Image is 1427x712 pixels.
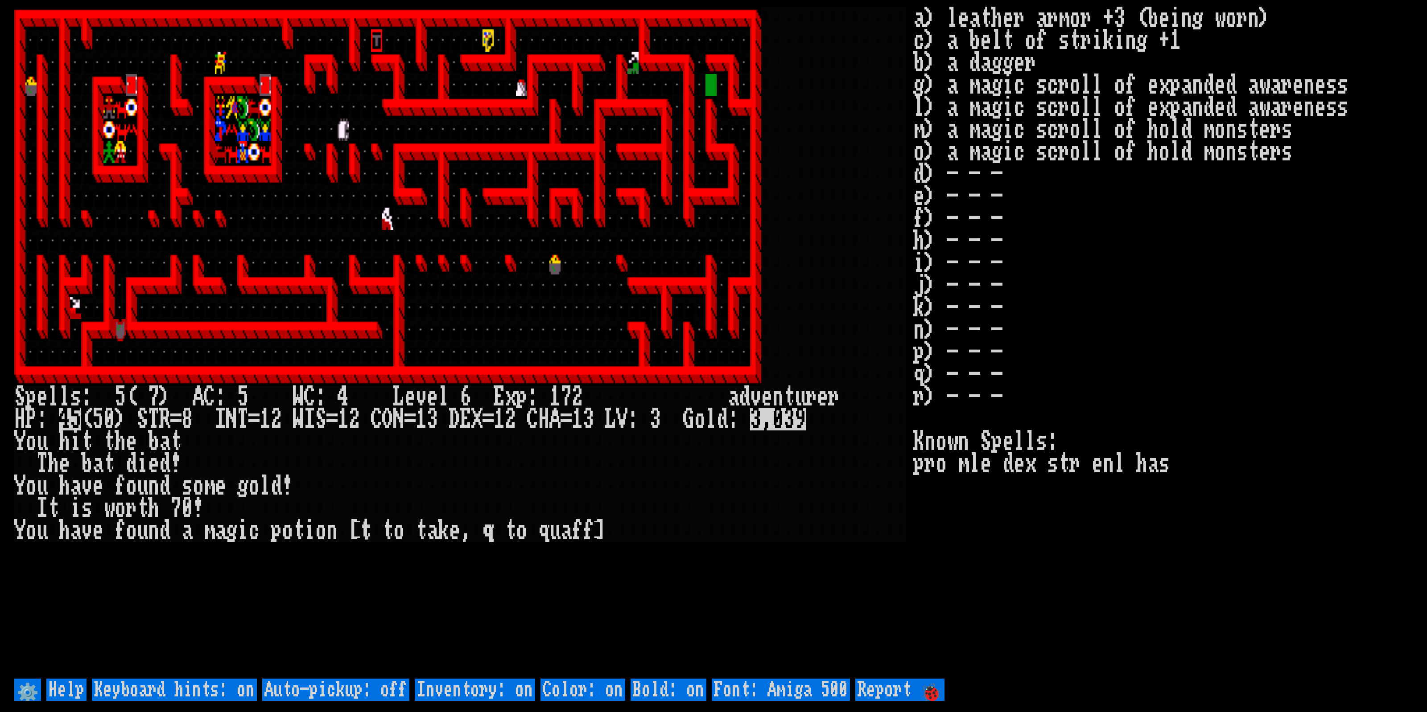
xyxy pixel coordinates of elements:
div: 4 [338,386,349,408]
div: 7 [561,386,572,408]
div: 3 [650,408,661,430]
div: t [293,520,304,542]
input: Keyboard hints: on [92,679,257,701]
div: 0 [181,497,193,520]
div: s [81,497,92,520]
div: q [538,520,549,542]
div: : [81,386,92,408]
div: A [549,408,561,430]
mark: 3 [784,408,795,430]
div: r [126,497,137,520]
div: t [81,430,92,453]
div: C [204,386,215,408]
div: o [126,475,137,497]
div: e [126,430,137,453]
div: R [159,408,170,430]
div: i [70,497,81,520]
div: e [92,475,103,497]
div: 1 [549,386,561,408]
div: o [393,520,404,542]
div: e [37,386,48,408]
input: Font: Amiga 500 [712,679,850,701]
div: [ [349,520,360,542]
div: p [516,386,527,408]
div: t [170,430,181,453]
input: ⚙️ [14,679,41,701]
div: o [315,520,326,542]
div: l [59,386,70,408]
div: e [404,386,416,408]
div: N [226,408,237,430]
div: = [326,408,338,430]
div: t [48,497,59,520]
div: : [37,408,48,430]
stats: a) leather armor +3 (being worn) c) a belt of striking +1 b) a dagger g) a magic scroll of expand... [913,7,1413,676]
div: ) [159,386,170,408]
div: X [471,408,483,430]
div: o [25,520,37,542]
div: e [92,520,103,542]
div: t [416,520,427,542]
div: t [382,520,393,542]
mark: 0 [772,408,784,430]
div: 0 [103,408,115,430]
div: a [728,386,739,408]
div: d [126,453,137,475]
div: o [25,430,37,453]
div: : [627,408,639,430]
div: x [505,386,516,408]
div: b [148,430,159,453]
div: a [561,520,572,542]
div: Y [14,430,25,453]
div: f [583,520,594,542]
div: h [59,520,70,542]
div: I [215,408,226,430]
div: : [728,408,739,430]
div: 2 [271,408,282,430]
div: o [248,475,260,497]
div: a [159,430,170,453]
div: 1 [494,408,505,430]
input: Report 🐞 [855,679,944,701]
div: = [483,408,494,430]
mark: 3 [750,408,761,430]
div: L [605,408,616,430]
div: S [14,386,25,408]
div: c [248,520,260,542]
div: l [705,408,717,430]
div: S [315,408,326,430]
div: 7 [170,497,181,520]
div: u [137,475,148,497]
div: V [616,408,627,430]
div: g [237,475,248,497]
div: o [516,520,527,542]
div: ( [81,408,92,430]
div: = [170,408,181,430]
div: n [326,520,338,542]
div: D [449,408,460,430]
div: C [304,386,315,408]
div: Y [14,520,25,542]
div: l [48,386,59,408]
div: ( [126,386,137,408]
div: a [215,520,226,542]
div: = [561,408,572,430]
div: u [37,430,48,453]
div: 3 [427,408,438,430]
div: h [115,430,126,453]
div: m [204,520,215,542]
div: 5 [115,386,126,408]
div: o [126,520,137,542]
div: T [148,408,159,430]
div: h [59,475,70,497]
div: 2 [349,408,360,430]
div: S [137,408,148,430]
div: 8 [181,408,193,430]
div: v [416,386,427,408]
div: ! [282,475,293,497]
div: ! [170,453,181,475]
div: o [25,475,37,497]
div: h [59,430,70,453]
div: d [159,453,170,475]
div: n [148,475,159,497]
